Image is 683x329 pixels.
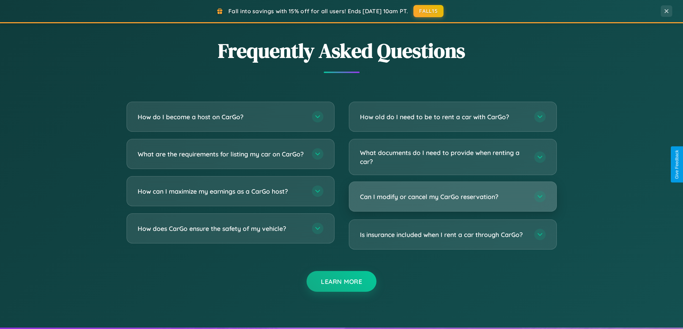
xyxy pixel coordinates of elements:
h3: Can I modify or cancel my CarGo reservation? [360,192,527,201]
h3: How old do I need to be to rent a car with CarGo? [360,112,527,121]
h3: What are the requirements for listing my car on CarGo? [138,150,305,159]
h3: How does CarGo ensure the safety of my vehicle? [138,224,305,233]
h2: Frequently Asked Questions [127,37,557,64]
h3: Is insurance included when I rent a car through CarGo? [360,230,527,239]
div: Give Feedback [674,150,679,179]
h3: What documents do I need to provide when renting a car? [360,148,527,166]
h3: How do I become a host on CarGo? [138,112,305,121]
span: Fall into savings with 15% off for all users! Ends [DATE] 10am PT. [228,8,408,15]
h3: How can I maximize my earnings as a CarGo host? [138,187,305,196]
button: FALL15 [413,5,444,17]
button: Learn More [307,271,376,292]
